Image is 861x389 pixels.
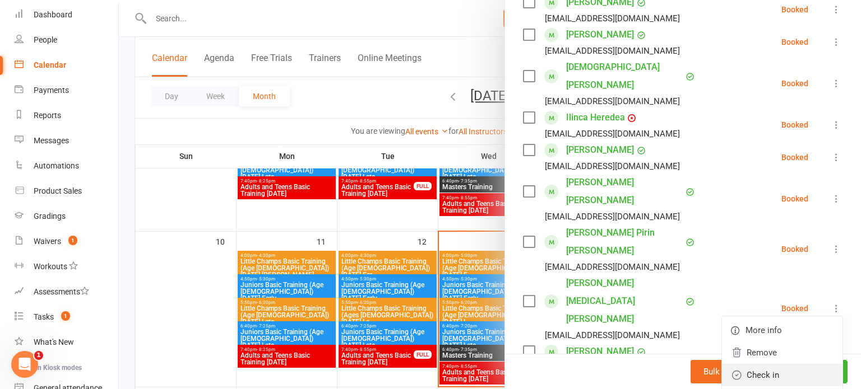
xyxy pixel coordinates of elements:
[15,153,118,179] a: Automations
[781,304,808,312] div: Booked
[722,319,843,341] a: More info
[15,254,118,279] a: Workouts
[545,328,680,343] div: [EMAIL_ADDRESS][DOMAIN_NAME]
[545,94,680,109] div: [EMAIL_ADDRESS][DOMAIN_NAME]
[34,338,74,346] div: What's New
[746,324,782,337] span: More info
[781,6,808,13] div: Booked
[781,121,808,129] div: Booked
[34,10,72,19] div: Dashboard
[34,136,69,145] div: Messages
[781,245,808,253] div: Booked
[15,204,118,229] a: Gradings
[15,103,118,128] a: Reports
[566,58,683,94] a: [DEMOGRAPHIC_DATA][PERSON_NAME]
[15,304,118,330] a: Tasks 1
[566,109,625,126] a: Ilinca Heredea
[781,79,808,87] div: Booked
[34,312,54,321] div: Tasks
[15,179,118,204] a: Product Sales
[15,128,118,153] a: Messages
[566,174,683,209] a: [PERSON_NAME] [PERSON_NAME]
[34,60,66,69] div: Calendar
[545,44,680,58] div: [EMAIL_ADDRESS][DOMAIN_NAME]
[545,11,680,26] div: [EMAIL_ADDRESS][DOMAIN_NAME]
[15,229,118,254] a: Waivers 1
[722,341,843,364] a: Remove
[15,279,118,304] a: Assessments
[722,364,843,386] a: Check in
[34,212,66,221] div: Gradings
[11,351,38,378] iframe: Intercom live chat
[781,195,808,203] div: Booked
[545,260,680,274] div: [EMAIL_ADDRESS][DOMAIN_NAME]
[34,161,79,170] div: Automations
[34,86,69,95] div: Payments
[566,343,634,360] a: [PERSON_NAME]
[545,209,680,224] div: [EMAIL_ADDRESS][DOMAIN_NAME]
[566,141,634,159] a: [PERSON_NAME]
[15,78,118,103] a: Payments
[34,262,67,271] div: Workouts
[566,224,683,260] a: [PERSON_NAME] Pirin [PERSON_NAME]
[566,274,683,328] a: [PERSON_NAME] [MEDICAL_DATA][PERSON_NAME]
[34,351,43,360] span: 1
[545,126,680,141] div: [EMAIL_ADDRESS][DOMAIN_NAME]
[781,38,808,46] div: Booked
[691,360,788,383] button: Bulk add attendees
[34,287,89,296] div: Assessments
[34,237,61,246] div: Waivers
[545,159,680,174] div: [EMAIL_ADDRESS][DOMAIN_NAME]
[15,330,118,355] a: What's New
[15,2,118,27] a: Dashboard
[15,53,118,78] a: Calendar
[566,26,634,44] a: [PERSON_NAME]
[34,111,61,120] div: Reports
[34,35,57,44] div: People
[68,236,77,245] span: 1
[781,153,808,161] div: Booked
[34,186,82,195] div: Product Sales
[61,311,70,321] span: 1
[15,27,118,53] a: People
